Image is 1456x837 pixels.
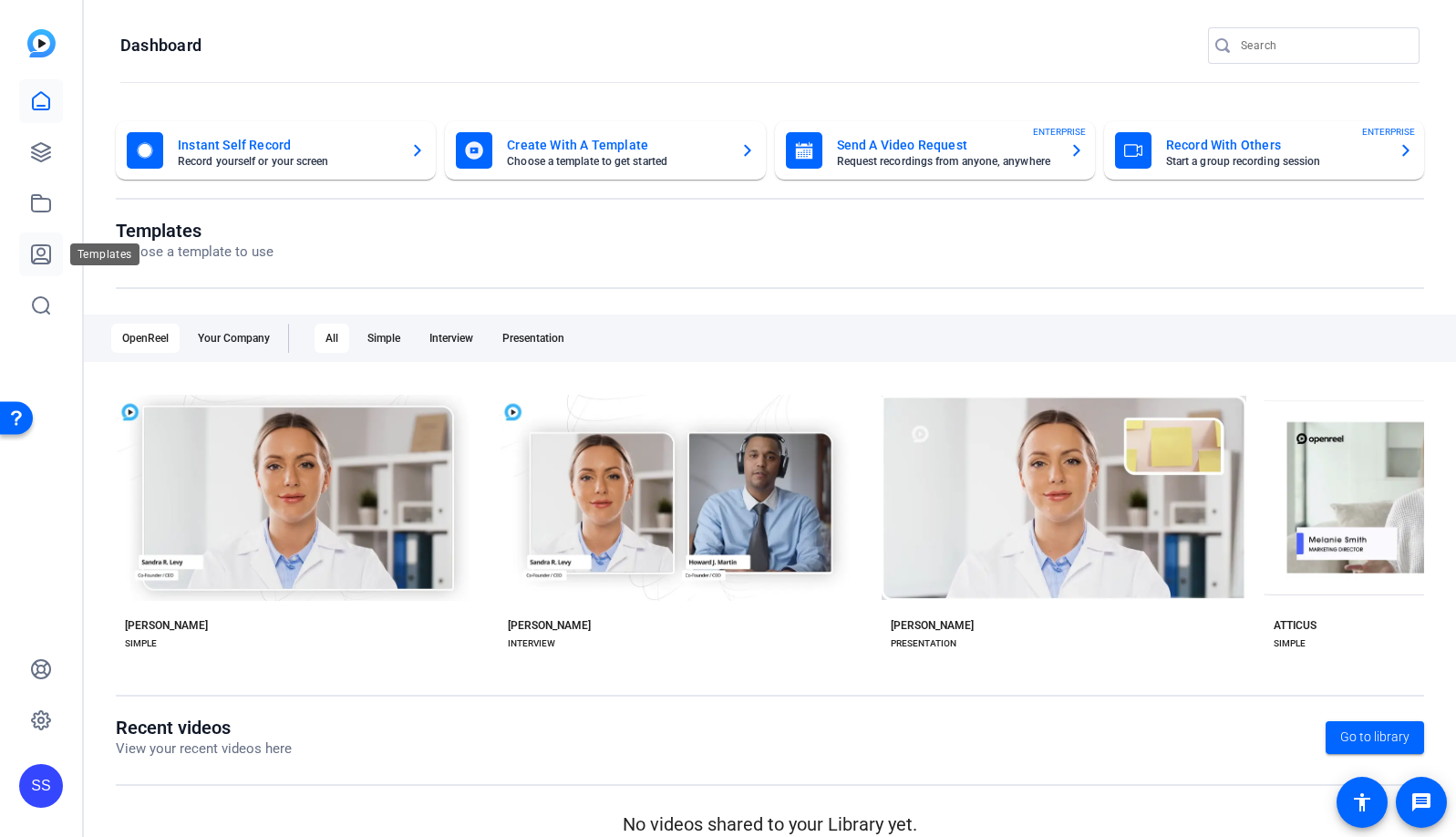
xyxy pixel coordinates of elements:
h1: Recent videos [116,717,292,739]
a: Go to library [1326,721,1424,754]
mat-icon: accessibility [1351,791,1373,813]
div: PRESENTATION [891,636,956,651]
button: Instant Self RecordRecord yourself or your screen [116,121,436,180]
div: OpenReel [111,324,180,353]
mat-card-subtitle: Request recordings from anyone, anywhere [837,156,1055,167]
h1: Dashboard [120,35,201,57]
img: blue-gradient.svg [27,29,56,57]
span: Go to library [1340,728,1410,747]
div: Interview [418,324,484,353]
mat-card-subtitle: Start a group recording session [1166,156,1384,167]
div: Your Company [187,324,281,353]
div: All [315,324,349,353]
mat-card-title: Create With A Template [507,134,725,156]
mat-icon: message [1410,791,1432,813]
div: INTERVIEW [508,636,555,651]
div: Templates [70,243,139,265]
div: ATTICUS [1274,618,1317,633]
div: [PERSON_NAME] [125,618,208,633]
div: SIMPLE [1274,636,1306,651]
mat-card-subtitle: Choose a template to get started [507,156,725,167]
div: [PERSON_NAME] [508,618,591,633]
mat-card-subtitle: Record yourself or your screen [178,156,396,167]
div: [PERSON_NAME] [891,618,974,633]
button: Record With OthersStart a group recording sessionENTERPRISE [1104,121,1424,180]
div: Simple [356,324,411,353]
div: SIMPLE [125,636,157,651]
span: ENTERPRISE [1033,125,1086,139]
mat-card-title: Instant Self Record [178,134,396,156]
mat-card-title: Send A Video Request [837,134,1055,156]
button: Send A Video RequestRequest recordings from anyone, anywhereENTERPRISE [775,121,1095,180]
p: View your recent videos here [116,739,292,759]
h1: Templates [116,220,274,242]
div: SS [19,764,63,808]
div: Presentation [491,324,575,353]
mat-card-title: Record With Others [1166,134,1384,156]
button: Create With A TemplateChoose a template to get started [445,121,765,180]
input: Search [1241,35,1405,57]
p: Choose a template to use [116,242,274,263]
span: ENTERPRISE [1362,125,1415,139]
